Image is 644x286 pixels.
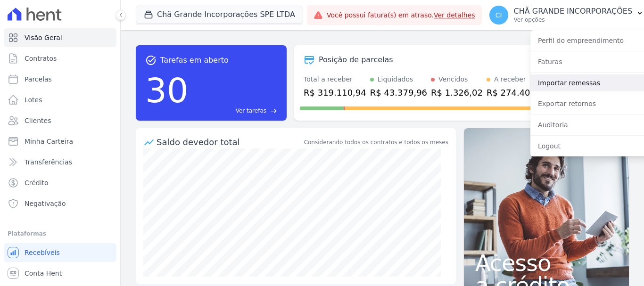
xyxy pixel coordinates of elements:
a: Conta Hent [4,264,116,283]
a: Ver detalhes [434,11,475,19]
button: Chã Grande Incorporações SPE LTDA [136,6,303,24]
div: R$ 1.326,02 [431,86,483,99]
span: Clientes [25,116,51,125]
span: Você possui fatura(s) em atraso. [327,10,475,20]
div: 30 [145,66,189,115]
p: CHÃ GRANDE INCORPORAÇÕES [514,7,633,16]
div: A receber [494,74,526,84]
span: Lotes [25,95,42,105]
div: Total a receber [304,74,366,84]
span: Transferências [25,157,72,167]
div: Posição de parcelas [319,54,393,65]
span: CI [495,12,502,18]
a: Crédito [4,173,116,192]
a: Contratos [4,49,116,68]
span: Parcelas [25,74,52,84]
span: Conta Hent [25,269,62,278]
div: R$ 274.404,96 [487,86,549,99]
span: Visão Geral [25,33,62,42]
span: east [270,107,277,114]
a: Parcelas [4,70,116,89]
span: Ver tarefas [236,106,266,115]
a: Visão Geral [4,28,116,47]
span: Tarefas em aberto [160,55,229,66]
span: Contratos [25,54,57,63]
a: Recebíveis [4,243,116,262]
a: Ver tarefas east [192,106,277,115]
a: Minha Carteira [4,132,116,151]
div: Saldo devedor total [157,136,302,148]
span: Acesso [475,252,618,274]
span: Minha Carteira [25,137,73,146]
div: R$ 43.379,96 [370,86,427,99]
span: Recebíveis [25,248,60,257]
div: Liquidados [378,74,413,84]
span: Crédito [25,178,49,188]
div: Considerando todos os contratos e todos os meses [304,138,448,147]
a: Transferências [4,153,116,172]
a: Clientes [4,111,116,130]
a: Negativação [4,194,116,213]
span: task_alt [145,55,157,66]
div: R$ 319.110,94 [304,86,366,99]
div: Vencidos [438,74,468,84]
span: Negativação [25,199,66,208]
p: Ver opções [514,16,633,24]
a: Lotes [4,90,116,109]
div: Plataformas [8,228,113,239]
